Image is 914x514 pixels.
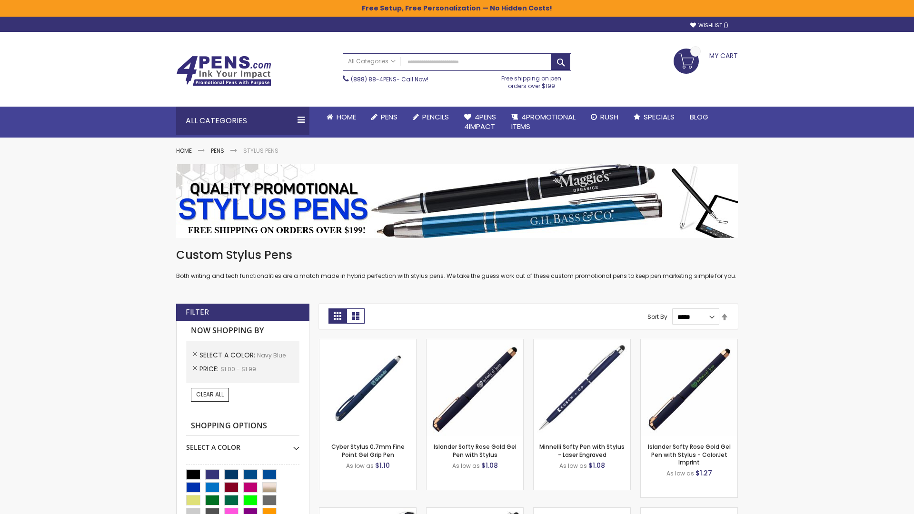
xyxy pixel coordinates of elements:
a: 4Pens4impact [457,107,504,138]
a: (888) 88-4PENS [351,75,397,83]
a: Pens [211,147,224,155]
strong: Filter [186,307,209,317]
span: $1.08 [481,461,498,470]
div: All Categories [176,107,309,135]
div: Free shipping on pen orders over $199 [492,71,572,90]
a: Cyber Stylus 0.7mm Fine Point Gel Grip Pen-Navy Blue [319,339,416,347]
span: Price [199,364,220,374]
a: Minnelli Softy Pen with Stylus - Laser Engraved-Navy Blue [534,339,630,347]
img: 4Pens Custom Pens and Promotional Products [176,56,271,86]
span: Pens [381,112,397,122]
span: $1.08 [588,461,605,470]
span: Rush [600,112,618,122]
a: Pencils [405,107,457,128]
div: Both writing and tech functionalities are a match made in hybrid perfection with stylus pens. We ... [176,247,738,280]
span: Blog [690,112,708,122]
span: - Call Now! [351,75,428,83]
span: Home [337,112,356,122]
a: Blog [682,107,716,128]
span: Pencils [422,112,449,122]
strong: Shopping Options [186,416,299,436]
a: Cyber Stylus 0.7mm Fine Point Gel Grip Pen [331,443,405,458]
img: Cyber Stylus 0.7mm Fine Point Gel Grip Pen-Navy Blue [319,339,416,436]
span: Specials [644,112,675,122]
a: Specials [626,107,682,128]
img: Islander Softy Rose Gold Gel Pen with Stylus-Navy Blue [427,339,523,436]
a: Minnelli Softy Pen with Stylus - Laser Engraved [539,443,625,458]
span: Clear All [196,390,224,398]
a: Islander Softy Rose Gold Gel Pen with Stylus - ColorJet Imprint [648,443,731,466]
a: Home [176,147,192,155]
a: Islander Softy Rose Gold Gel Pen with Stylus-Navy Blue [427,339,523,347]
a: Home [319,107,364,128]
a: Pens [364,107,405,128]
a: Wishlist [690,22,728,29]
span: As low as [452,462,480,470]
span: As low as [346,462,374,470]
h1: Custom Stylus Pens [176,247,738,263]
span: As low as [559,462,587,470]
a: Islander Softy Rose Gold Gel Pen with Stylus - ColorJet Imprint-Navy Blue [641,339,737,347]
span: $1.10 [375,461,390,470]
strong: Now Shopping by [186,321,299,341]
label: Sort By [647,313,667,321]
img: Islander Softy Rose Gold Gel Pen with Stylus - ColorJet Imprint-Navy Blue [641,339,737,436]
span: Select A Color [199,350,257,360]
a: 4PROMOTIONALITEMS [504,107,583,138]
strong: Stylus Pens [243,147,278,155]
a: Clear All [191,388,229,401]
span: $1.27 [695,468,712,478]
a: All Categories [343,54,400,69]
div: Select A Color [186,436,299,452]
span: Navy Blue [257,351,286,359]
span: As low as [666,469,694,477]
span: All Categories [348,58,396,65]
strong: Grid [328,308,347,324]
a: Rush [583,107,626,128]
span: $1.00 - $1.99 [220,365,256,373]
img: Stylus Pens [176,164,738,238]
a: Islander Softy Rose Gold Gel Pen with Stylus [434,443,517,458]
span: 4PROMOTIONAL ITEMS [511,112,576,131]
span: 4Pens 4impact [464,112,496,131]
img: Minnelli Softy Pen with Stylus - Laser Engraved-Navy Blue [534,339,630,436]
